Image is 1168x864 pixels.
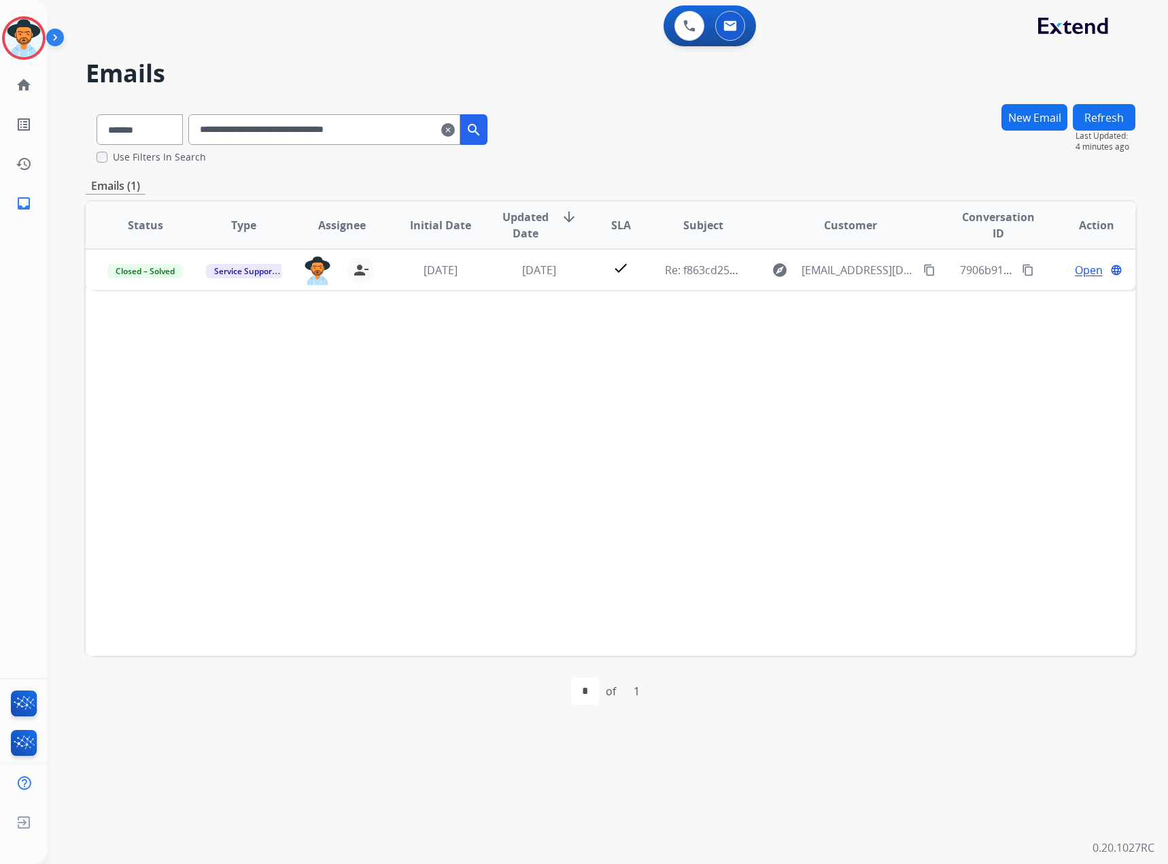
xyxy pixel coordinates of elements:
div: of [606,683,616,699]
h2: Emails [86,60,1135,87]
span: Open [1075,262,1103,278]
mat-icon: clear [441,122,455,138]
th: Action [1037,201,1135,249]
span: Updated Date [501,209,550,242]
span: Customer [824,217,877,233]
mat-icon: list_alt [16,116,32,133]
mat-icon: inbox [16,195,32,212]
button: Refresh [1073,104,1135,131]
mat-icon: arrow_downward [561,209,577,225]
span: [DATE] [522,263,556,278]
button: New Email [1001,104,1067,131]
mat-icon: content_copy [1022,264,1034,276]
mat-icon: history [16,156,32,172]
span: Subject [683,217,723,233]
img: agent-avatar [304,256,331,285]
span: Type [231,217,256,233]
span: Last Updated: [1076,131,1135,142]
span: Conversation ID [960,209,1036,242]
mat-icon: language [1110,264,1122,276]
span: Initial Date [410,217,471,233]
span: SLA [611,217,631,233]
mat-icon: person_remove [353,262,369,278]
span: Service Support [206,264,284,278]
img: avatar [5,19,43,57]
span: [EMAIL_ADDRESS][DOMAIN_NAME] [802,262,916,278]
span: Status [128,217,163,233]
span: Closed – Solved [107,264,183,278]
span: Re: f863cd25-b3f0-4962-9ad9-00d73ddc304c, #D REVERIEDUAL TILT ADJ- QN t, Electrical failure [665,263,1142,278]
mat-icon: search [466,122,482,138]
mat-icon: check [613,260,629,276]
p: 0.20.1027RC [1093,840,1154,856]
div: 1 [623,678,651,705]
p: Emails (1) [86,178,145,195]
mat-icon: content_copy [923,264,935,276]
span: 4 minutes ago [1076,142,1135,152]
label: Use Filters In Search [113,150,206,164]
mat-icon: home [16,77,32,93]
span: [DATE] [424,263,458,278]
span: Assignee [318,217,366,233]
mat-icon: explore [772,262,788,278]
